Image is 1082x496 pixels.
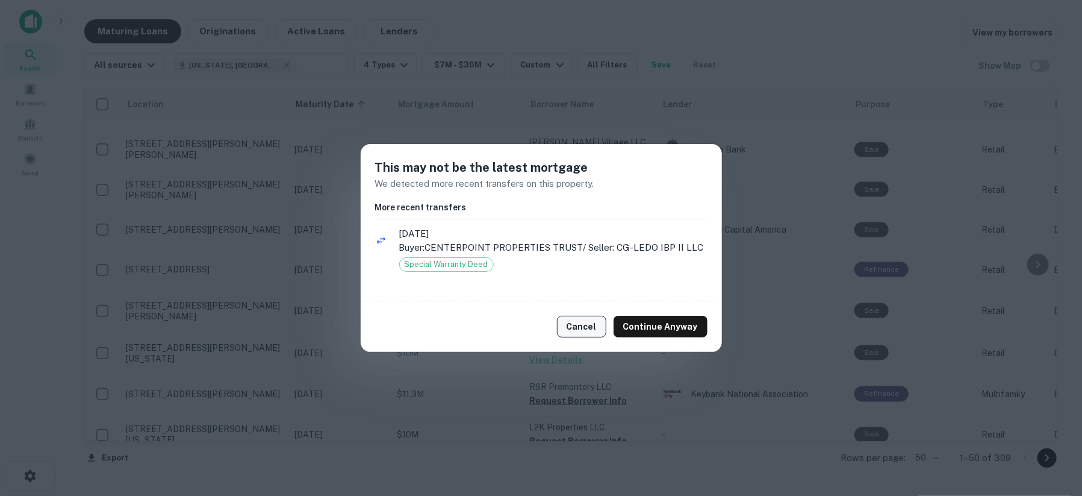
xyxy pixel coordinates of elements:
p: Buyer: CENTERPOINT PROPERTIES TRUST / Seller: CG-LEDO IBP II LLC [399,240,707,255]
iframe: Chat Widget [1022,400,1082,457]
p: We detected more recent transfers on this property. [375,177,707,191]
span: Special Warranty Deed [400,259,493,271]
button: Continue Anyway [614,316,707,337]
button: Cancel [557,316,606,337]
span: [DATE] [399,227,707,241]
div: Special Warranty Deed [399,257,494,272]
h6: More recent transfers [375,201,707,214]
h5: This may not be the latest mortgage [375,159,707,177]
